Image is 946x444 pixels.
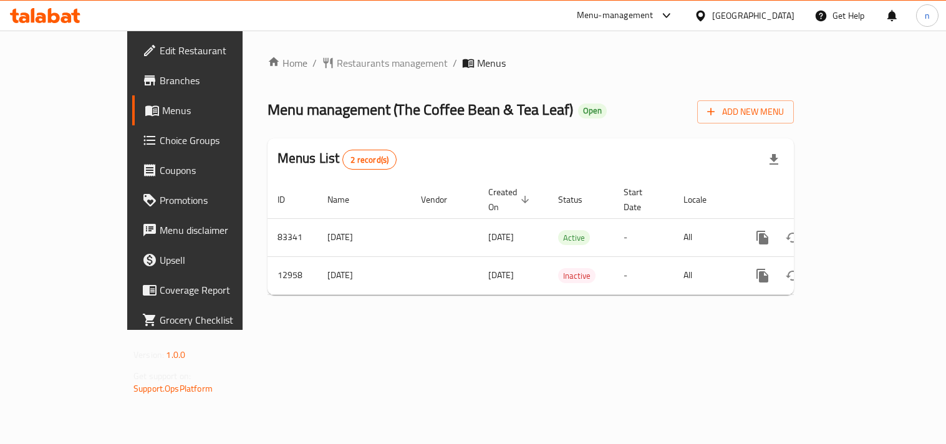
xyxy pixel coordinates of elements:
div: Menu-management [577,8,654,23]
td: - [614,256,673,294]
span: Restaurants management [337,55,448,70]
span: Grocery Checklist [160,312,275,327]
span: Inactive [558,269,596,283]
span: Menus [162,103,275,118]
div: Export file [759,145,789,175]
span: Upsell [160,253,275,268]
a: Home [268,55,307,70]
span: Created On [488,185,533,215]
a: Coverage Report [132,275,285,305]
span: [DATE] [488,267,514,283]
span: Name [327,192,365,207]
a: Branches [132,65,285,95]
a: Restaurants management [322,55,448,70]
td: [DATE] [317,218,411,256]
span: [DATE] [488,229,514,245]
span: Coverage Report [160,282,275,297]
td: All [673,218,738,256]
span: Menu disclaimer [160,223,275,238]
h2: Menus List [278,149,397,170]
span: Branches [160,73,275,88]
span: ID [278,192,301,207]
span: Add New Menu [707,104,784,120]
div: Active [558,230,590,245]
a: Support.OpsPlatform [133,380,213,397]
a: Coupons [132,155,285,185]
span: Status [558,192,599,207]
div: Inactive [558,268,596,283]
td: - [614,218,673,256]
th: Actions [738,181,877,219]
span: n [925,9,930,22]
span: Open [578,105,607,116]
span: Menu management ( The Coffee Bean & Tea Leaf ) [268,95,573,123]
span: Start Date [624,185,659,215]
span: Active [558,231,590,245]
a: Upsell [132,245,285,275]
nav: breadcrumb [268,55,794,70]
a: Promotions [132,185,285,215]
div: Total records count [342,150,397,170]
span: 1.0.0 [166,347,185,363]
div: Open [578,104,607,118]
button: Add New Menu [697,100,794,123]
a: Grocery Checklist [132,305,285,335]
a: Menu disclaimer [132,215,285,245]
span: Version: [133,347,164,363]
span: Edit Restaurant [160,43,275,58]
td: 83341 [268,218,317,256]
span: Locale [683,192,723,207]
td: 12958 [268,256,317,294]
table: enhanced table [268,181,877,295]
span: Vendor [421,192,463,207]
a: Choice Groups [132,125,285,155]
button: Change Status [778,223,808,253]
li: / [453,55,457,70]
li: / [312,55,317,70]
span: Coupons [160,163,275,178]
td: [DATE] [317,256,411,294]
span: Menus [477,55,506,70]
span: 2 record(s) [343,154,396,166]
div: [GEOGRAPHIC_DATA] [712,9,794,22]
a: Menus [132,95,285,125]
span: Choice Groups [160,133,275,148]
span: Promotions [160,193,275,208]
a: Edit Restaurant [132,36,285,65]
td: All [673,256,738,294]
button: more [748,223,778,253]
button: Change Status [778,261,808,291]
span: Get support on: [133,368,191,384]
button: more [748,261,778,291]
